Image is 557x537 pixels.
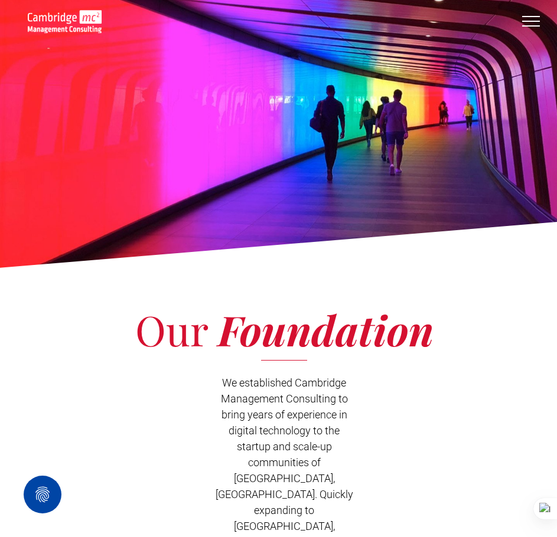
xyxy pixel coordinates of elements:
[28,10,102,33] img: Cambridge Management Logo
[28,12,102,24] a: Your Business Transformed | Cambridge Management Consulting
[135,302,208,357] span: Our
[516,6,546,37] button: menu
[218,302,434,357] span: Foundation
